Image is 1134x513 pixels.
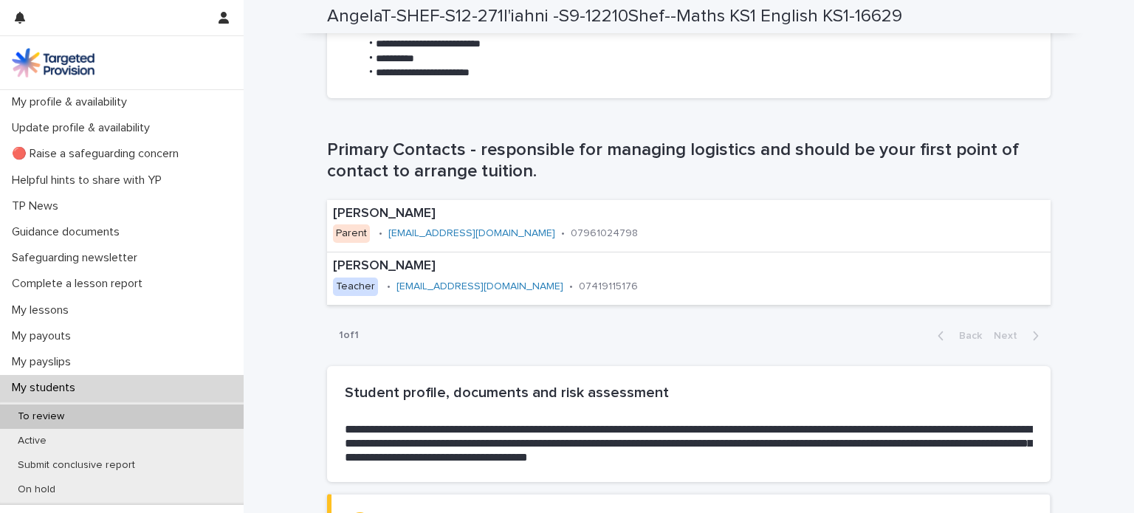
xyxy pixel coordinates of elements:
[6,173,173,187] p: Helpful hints to share with YP
[396,281,563,292] a: [EMAIL_ADDRESS][DOMAIN_NAME]
[569,280,573,293] p: •
[327,317,371,354] p: 1 of 1
[950,331,982,341] span: Back
[994,331,1026,341] span: Next
[6,95,139,109] p: My profile & availability
[6,303,80,317] p: My lessons
[6,277,154,291] p: Complete a lesson report
[6,459,147,472] p: Submit conclusive report
[6,329,83,343] p: My payouts
[333,206,740,222] p: [PERSON_NAME]
[388,228,555,238] a: [EMAIL_ADDRESS][DOMAIN_NAME]
[6,121,162,135] p: Update profile & availability
[571,228,638,238] a: 07961024798
[387,280,391,293] p: •
[327,140,1051,182] h1: Primary Contacts - responsible for managing logistics and should be your first point of contact t...
[333,258,740,275] p: [PERSON_NAME]
[333,224,370,243] div: Parent
[926,329,988,342] button: Back
[561,227,565,240] p: •
[327,6,902,27] h2: AngelaT-SHEF-S12-271I'iahni -S9-12210Shef--Maths KS1 English KS1-16629
[6,199,70,213] p: TP News
[12,48,94,78] img: M5nRWzHhSzIhMunXDL62
[6,483,67,496] p: On hold
[6,225,131,239] p: Guidance documents
[6,251,149,265] p: Safeguarding newsletter
[6,381,87,395] p: My students
[6,410,76,423] p: To review
[6,147,190,161] p: 🔴 Raise a safeguarding concern
[579,281,638,292] a: 07419115176
[327,200,1051,252] a: [PERSON_NAME]Parent•[EMAIL_ADDRESS][DOMAIN_NAME]•07961024798
[327,252,1051,305] a: [PERSON_NAME]Teacher•[EMAIL_ADDRESS][DOMAIN_NAME]•07419115176
[6,355,83,369] p: My payslips
[333,278,378,296] div: Teacher
[379,227,382,240] p: •
[345,384,1033,402] h2: Student profile, documents and risk assessment
[988,329,1051,342] button: Next
[6,435,58,447] p: Active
